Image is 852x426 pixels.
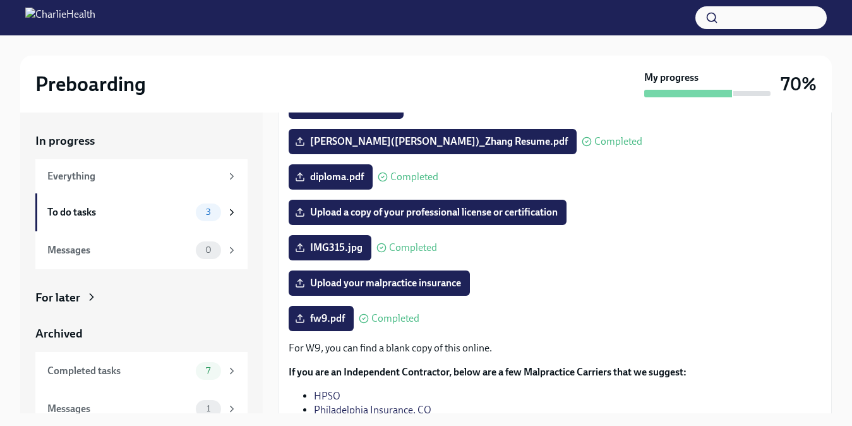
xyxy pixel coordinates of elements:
img: CharlieHealth [25,8,95,28]
a: Philadelphia Insurance. CO [314,404,431,416]
label: diploma.pdf [289,164,373,190]
span: fw9.pdf [297,312,345,325]
div: Messages [47,402,191,416]
a: Archived [35,326,248,342]
strong: If you are an Independent Contractor, below are a few Malpractice Carriers that we suggest: [289,366,687,378]
a: To do tasks3 [35,193,248,231]
span: Completed [389,243,437,253]
span: IMG315.jpg [297,241,363,254]
label: [PERSON_NAME]([PERSON_NAME])_Zhang Resume.pdf [289,129,577,154]
a: Messages0 [35,231,248,269]
span: Completed [371,313,419,324]
span: 3 [198,207,219,217]
p: For W9, you can find a blank copy of this online. [289,341,821,355]
span: Upload a copy of your professional license or certification [297,206,558,219]
label: IMG315.jpg [289,235,371,260]
h2: Preboarding [35,71,146,97]
a: Completed tasks7 [35,352,248,390]
label: fw9.pdf [289,306,354,331]
a: For later [35,289,248,306]
span: [PERSON_NAME]([PERSON_NAME])_Zhang Resume.pdf [297,135,568,148]
label: Upload your malpractice insurance [289,271,470,296]
label: Upload a copy of your professional license or certification [289,200,567,225]
span: Completed [390,172,438,182]
span: 7 [198,366,218,375]
div: To do tasks [47,205,191,219]
div: Messages [47,243,191,257]
span: 0 [198,245,219,255]
div: For later [35,289,80,306]
span: Completed [594,137,642,147]
div: Completed tasks [47,364,191,378]
a: Everything [35,159,248,193]
span: Upload your malpractice insurance [297,277,461,289]
h3: 70% [781,73,817,95]
div: Everything [47,169,221,183]
a: HPSO [314,390,340,402]
span: diploma.pdf [297,171,364,183]
span: 1 [199,404,218,413]
a: In progress [35,133,248,149]
strong: My progress [644,71,699,85]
